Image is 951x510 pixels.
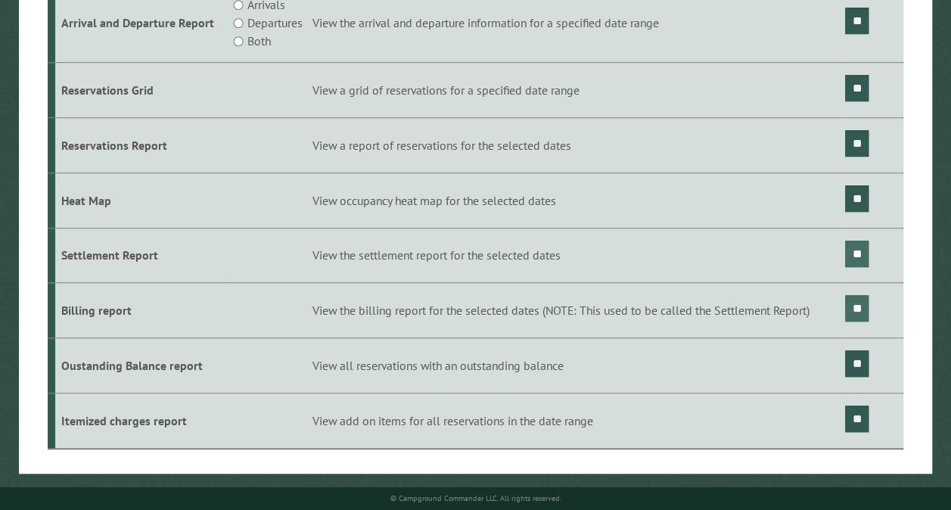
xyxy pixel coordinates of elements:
[55,117,227,173] td: Reservations Report
[309,283,843,338] td: View the billing report for the selected dates (NOTE: This used to be called the Settlement Report)
[309,63,843,118] td: View a grid of reservations for a specified date range
[309,173,843,228] td: View occupancy heat map for the selected dates
[390,493,561,503] small: © Campground Commander LLC. All rights reserved.
[55,338,227,393] td: Oustanding Balance report
[309,393,843,448] td: View add on items for all reservations in the date range
[55,63,227,118] td: Reservations Grid
[309,338,843,393] td: View all reservations with an outstanding balance
[247,32,271,50] label: Both
[55,228,227,283] td: Settlement Report
[55,393,227,448] td: Itemized charges report
[55,283,227,338] td: Billing report
[309,228,843,283] td: View the settlement report for the selected dates
[309,117,843,173] td: View a report of reservations for the selected dates
[55,173,227,228] td: Heat Map
[247,14,303,32] label: Departures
